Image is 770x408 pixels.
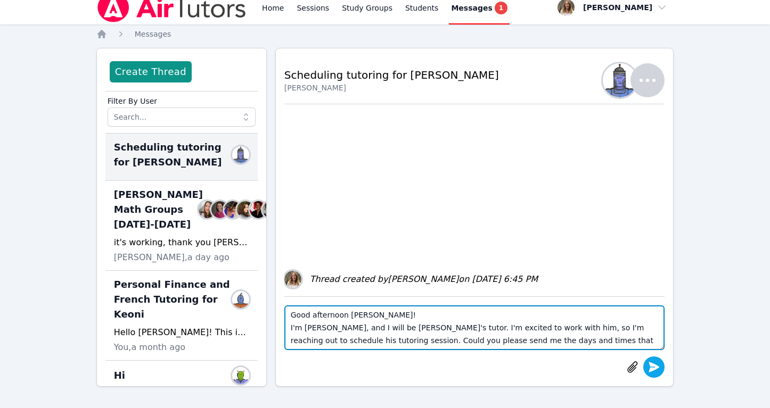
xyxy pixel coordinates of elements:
[114,140,236,170] span: Scheduling tutoring for [PERSON_NAME]
[232,146,249,163] img: Nicole Magnifico
[105,134,258,181] div: Scheduling tutoring for [PERSON_NAME]Nicole Magnifico
[495,2,507,14] span: 1
[451,3,492,13] span: Messages
[310,273,538,286] div: Thread created by [PERSON_NAME] on [DATE] 6:45 PM
[199,201,216,218] img: Sarah Benzinger
[263,201,280,218] img: Michelle Dalton
[114,326,249,339] div: Hello [PERSON_NAME]! This is [PERSON_NAME] and I will be [PERSON_NAME]'s tutor for Personal Finan...
[284,82,499,93] div: [PERSON_NAME]
[110,61,192,82] button: Create Thread
[135,30,171,38] span: Messages
[108,107,256,127] input: Search...
[135,29,171,39] a: Messages
[114,236,249,249] div: it's working, thank you [PERSON_NAME]! :)
[224,201,241,218] img: Alexis Asiama
[114,341,185,354] span: You, a month ago
[284,305,665,350] textarea: Good afternoon [PERSON_NAME]! I'm [PERSON_NAME], and I will be [PERSON_NAME]'s tutor. I'm excited...
[237,201,254,218] img: Diana Carle
[114,251,230,264] span: [PERSON_NAME], a day ago
[114,187,203,232] span: [PERSON_NAME] Math Groups [DATE]-[DATE]
[105,271,258,361] div: Personal Finance and French Tutoring for KeoniNausicaa RamponyHello [PERSON_NAME]! This is [PERSO...
[96,29,674,39] nav: Breadcrumb
[105,181,258,271] div: [PERSON_NAME] Math Groups [DATE]-[DATE]Sarah BenzingerRebecca MillerAlexis AsiamaDiana CarleJohni...
[232,291,249,308] img: Nausicaa Rampony
[284,271,301,288] img: Sandra Davis
[609,63,665,97] button: Nicole Magnifico
[211,201,228,218] img: Rebecca Miller
[284,68,499,82] h2: Scheduling tutoring for [PERSON_NAME]
[232,367,249,384] img: Samuel Fidoliey Petit
[108,91,256,107] label: Filter By User
[114,277,236,322] span: Personal Finance and French Tutoring for Keoni
[114,368,125,383] span: Hi
[603,63,637,97] img: Nicole Magnifico
[250,201,267,218] img: Johnicia Haynes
